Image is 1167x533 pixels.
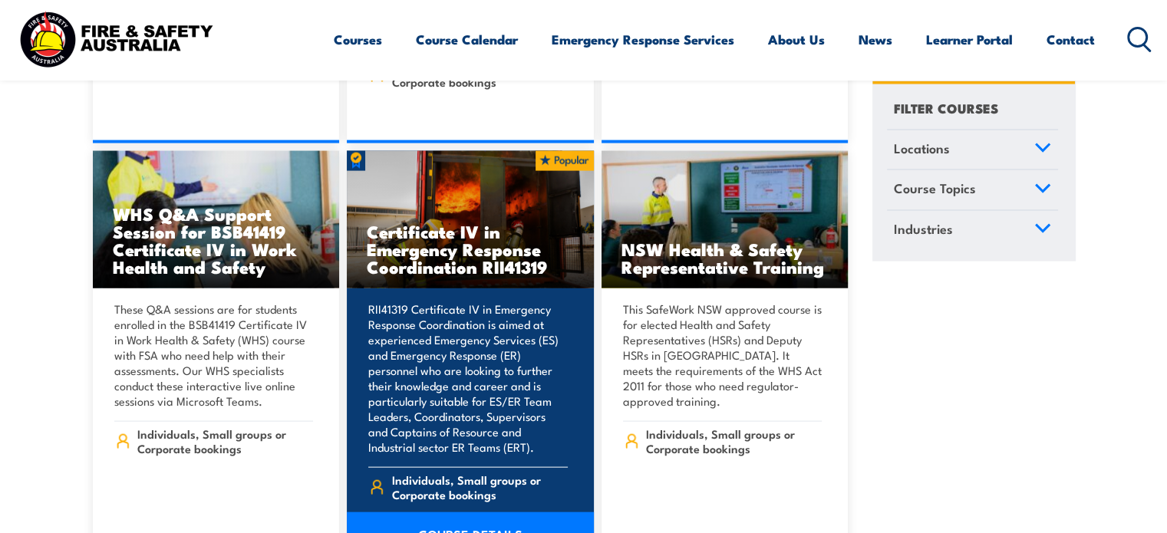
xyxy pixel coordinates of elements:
[768,19,825,60] a: About Us
[93,151,340,289] a: WHS Q&A Support Session for BSB41419 Certificate IV in Work Health and Safety
[93,151,340,289] img: BSB41419 – Certificate IV in Work Health and Safety
[887,210,1058,250] a: Industries
[416,19,518,60] a: Course Calendar
[621,240,829,275] h3: NSW Health & Safety Representative Training
[894,137,950,158] span: Locations
[347,151,594,289] img: RII41319 Certificate IV in Emergency Response Coordination
[894,218,953,239] span: Industries
[114,301,314,409] p: These Q&A sessions are for students enrolled in the BSB41419 Certificate IV in Work Health & Safe...
[646,426,822,456] span: Individuals, Small groups or Corporate bookings
[367,222,574,275] h3: Certificate IV in Emergency Response Coordination RII41319
[859,19,892,60] a: News
[552,19,734,60] a: Emergency Response Services
[602,151,849,289] a: NSW Health & Safety Representative Training
[623,301,823,409] p: This SafeWork NSW approved course is for elected Health and Safety Representatives (HSRs) and Dep...
[113,205,320,275] h3: WHS Q&A Support Session for BSB41419 Certificate IV in Work Health and Safety
[347,151,594,289] a: Certificate IV in Emergency Response Coordination RII41319
[392,472,568,502] span: Individuals, Small groups or Corporate bookings
[368,301,568,455] p: RII41319 Certificate IV in Emergency Response Coordination is aimed at experienced Emergency Serv...
[926,19,1013,60] a: Learner Portal
[894,178,976,199] span: Course Topics
[887,130,1058,169] a: Locations
[137,426,313,456] span: Individuals, Small groups or Corporate bookings
[894,97,998,117] h4: FILTER COURSES
[887,170,1058,210] a: Course Topics
[1047,19,1095,60] a: Contact
[392,60,568,89] span: Individuals, Small groups or Corporate bookings
[602,151,849,289] img: NSW Health & Safety Representative Refresher Training
[334,19,382,60] a: Courses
